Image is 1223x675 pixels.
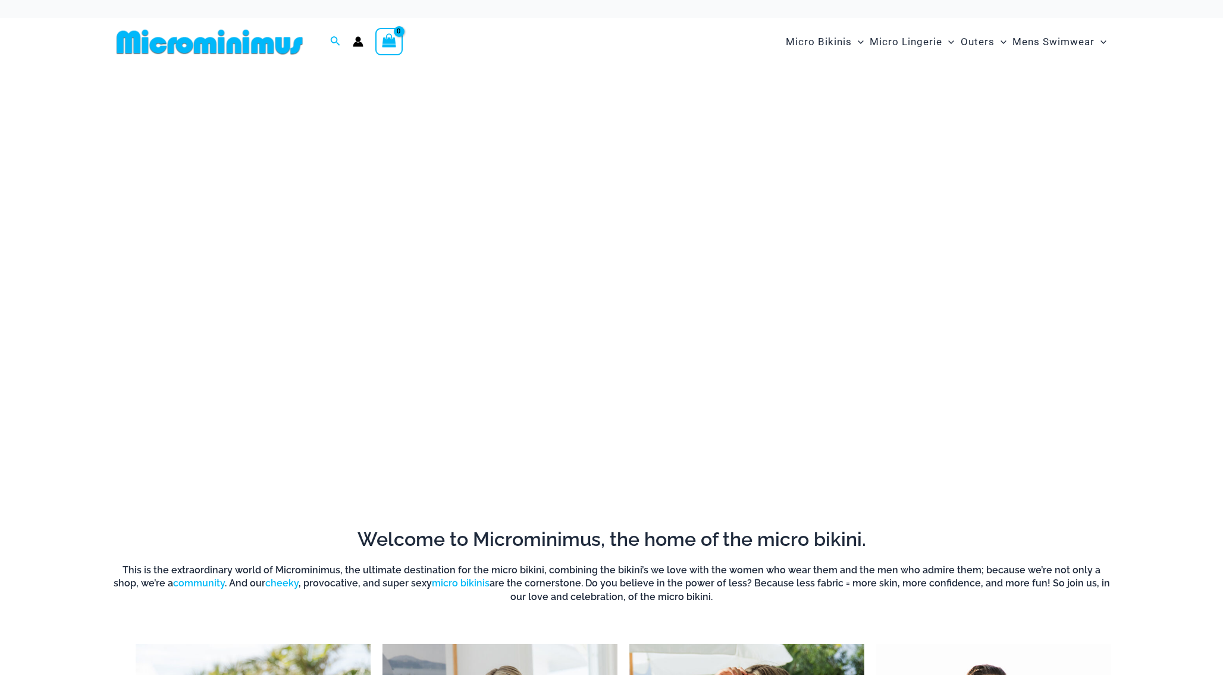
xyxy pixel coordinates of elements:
[852,27,864,57] span: Menu Toggle
[375,28,403,55] a: View Shopping Cart, empty
[942,27,954,57] span: Menu Toggle
[786,27,852,57] span: Micro Bikinis
[265,577,299,589] a: cheeky
[783,24,867,60] a: Micro BikinisMenu ToggleMenu Toggle
[173,577,225,589] a: community
[112,527,1111,552] h2: Welcome to Microminimus, the home of the micro bikini.
[112,564,1111,604] h6: This is the extraordinary world of Microminimus, the ultimate destination for the micro bikini, c...
[961,27,995,57] span: Outers
[353,36,363,47] a: Account icon link
[867,24,957,60] a: Micro LingerieMenu ToggleMenu Toggle
[958,24,1009,60] a: OutersMenu ToggleMenu Toggle
[330,34,341,49] a: Search icon link
[1009,24,1109,60] a: Mens SwimwearMenu ToggleMenu Toggle
[1012,27,1095,57] span: Mens Swimwear
[112,29,308,55] img: MM SHOP LOGO FLAT
[432,577,490,589] a: micro bikinis
[995,27,1006,57] span: Menu Toggle
[870,27,942,57] span: Micro Lingerie
[781,22,1111,62] nav: Site Navigation
[1095,27,1106,57] span: Menu Toggle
